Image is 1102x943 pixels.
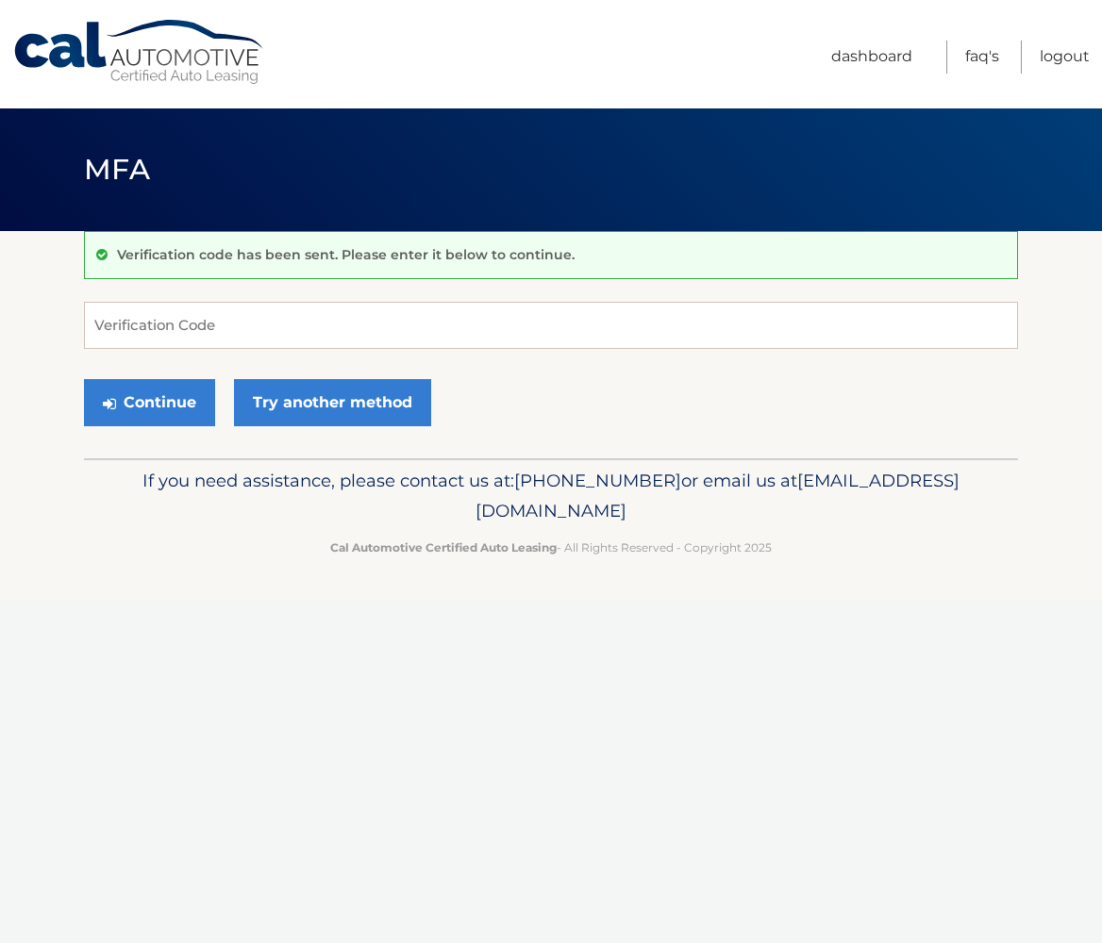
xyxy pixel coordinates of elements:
[234,379,431,426] a: Try another method
[96,466,1006,526] p: If you need assistance, please contact us at: or email us at
[84,152,150,187] span: MFA
[514,470,681,491] span: [PHONE_NUMBER]
[476,470,960,521] span: [EMAIL_ADDRESS][DOMAIN_NAME]
[84,379,215,426] button: Continue
[831,41,912,74] a: Dashboard
[96,538,1006,557] p: - All Rights Reserved - Copyright 2025
[117,246,575,263] p: Verification code has been sent. Please enter it below to continue.
[1040,41,1090,74] a: Logout
[84,302,1018,349] input: Verification Code
[965,41,999,74] a: FAQ's
[12,19,267,86] a: Cal Automotive
[330,540,557,554] strong: Cal Automotive Certified Auto Leasing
